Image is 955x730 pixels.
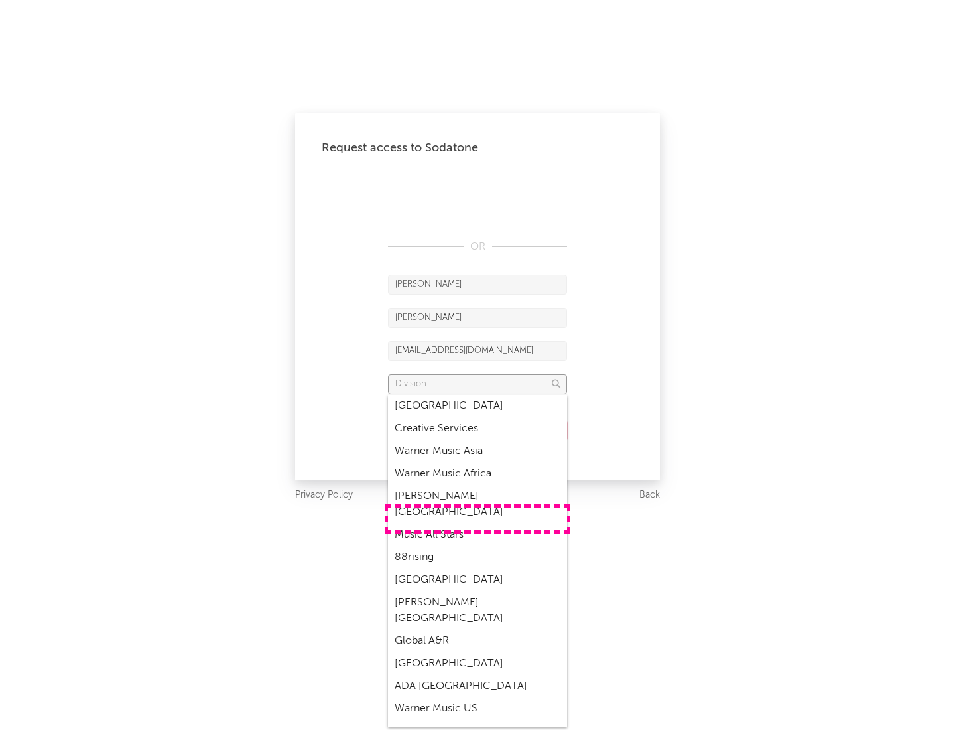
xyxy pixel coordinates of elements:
[388,374,567,394] input: Division
[388,463,567,485] div: Warner Music Africa
[388,652,567,675] div: [GEOGRAPHIC_DATA]
[388,546,567,569] div: 88rising
[388,239,567,255] div: OR
[388,341,567,361] input: Email
[388,440,567,463] div: Warner Music Asia
[295,487,353,504] a: Privacy Policy
[388,395,567,417] div: [GEOGRAPHIC_DATA]
[388,591,567,630] div: [PERSON_NAME] [GEOGRAPHIC_DATA]
[639,487,660,504] a: Back
[388,485,567,524] div: [PERSON_NAME] [GEOGRAPHIC_DATA]
[388,417,567,440] div: Creative Services
[388,630,567,652] div: Global A&R
[388,308,567,328] input: Last Name
[388,569,567,591] div: [GEOGRAPHIC_DATA]
[388,524,567,546] div: Music All Stars
[322,140,633,156] div: Request access to Sodatone
[388,697,567,720] div: Warner Music US
[388,275,567,295] input: First Name
[388,675,567,697] div: ADA [GEOGRAPHIC_DATA]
